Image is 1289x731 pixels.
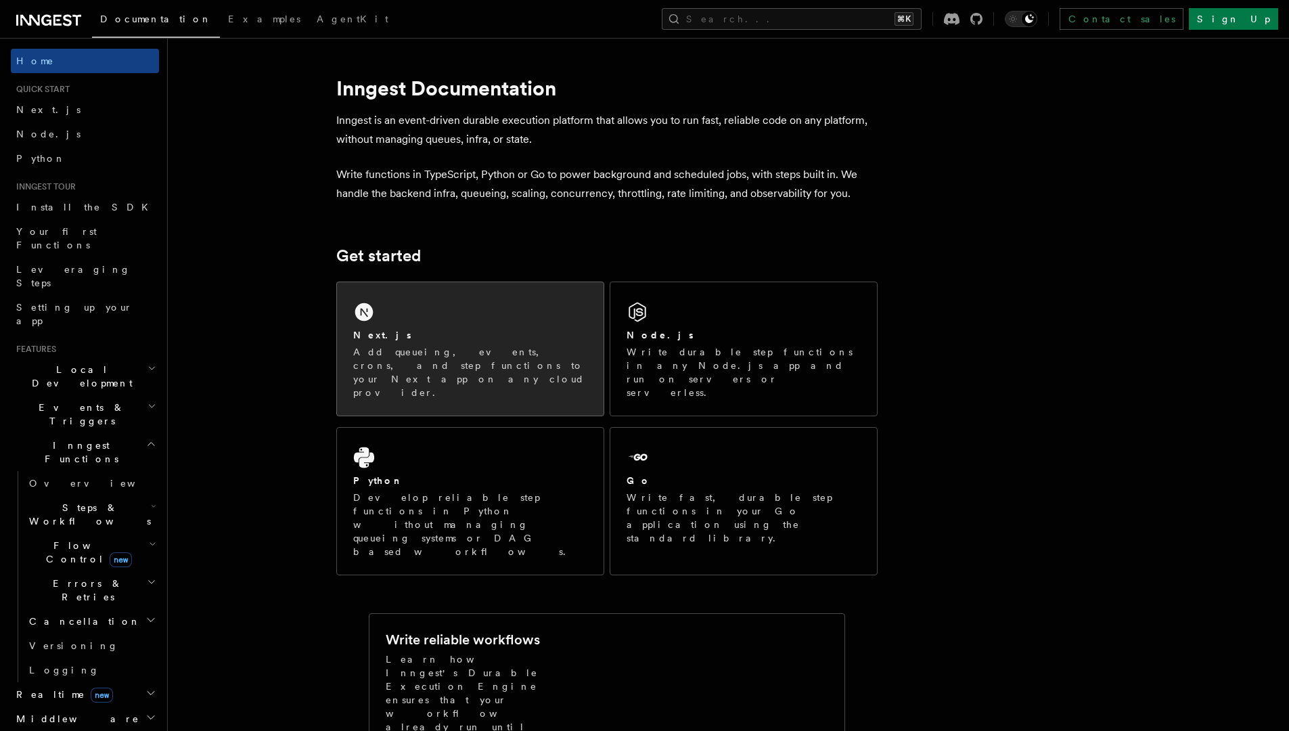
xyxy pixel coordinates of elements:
button: Toggle dark mode [1005,11,1037,27]
span: Inngest Functions [11,439,146,466]
a: Node.js [11,122,159,146]
button: Steps & Workflows [24,495,159,533]
span: Cancellation [24,615,141,628]
span: Documentation [100,14,212,24]
span: Install the SDK [16,202,156,213]
span: Home [16,54,54,68]
span: new [110,552,132,567]
span: Quick start [11,84,70,95]
p: Develop reliable step functions in Python without managing queueing systems or DAG based workflows. [353,491,587,558]
p: Write durable step functions in any Node.js app and run on servers or serverless. [627,345,861,399]
a: AgentKit [309,4,397,37]
span: Overview [29,478,168,489]
span: Your first Functions [16,226,97,250]
a: Sign Up [1189,8,1278,30]
a: Overview [24,471,159,495]
a: Versioning [24,634,159,658]
button: Realtimenew [11,682,159,707]
span: Setting up your app [16,302,133,326]
a: Home [11,49,159,73]
span: Logging [29,665,99,675]
span: Versioning [29,640,118,651]
span: Python [16,153,66,164]
p: Inngest is an event-driven durable execution platform that allows you to run fast, reliable code ... [336,111,878,149]
span: Node.js [16,129,81,139]
a: Python [11,146,159,171]
a: Contact sales [1060,8,1183,30]
h2: Python [353,474,403,487]
button: Middleware [11,707,159,731]
span: Flow Control [24,539,149,566]
kbd: ⌘K [895,12,913,26]
div: Inngest Functions [11,471,159,682]
button: Search...⌘K [662,8,922,30]
a: Setting up your app [11,295,159,333]
span: Inngest tour [11,181,76,192]
span: Next.js [16,104,81,115]
button: Cancellation [24,609,159,634]
span: Local Development [11,363,148,390]
a: Leveraging Steps [11,257,159,295]
a: Next.js [11,97,159,122]
h2: Write reliable workflows [386,630,540,649]
a: PythonDevelop reliable step functions in Python without managing queueing systems or DAG based wo... [336,427,604,575]
span: Steps & Workflows [24,501,151,528]
span: Leveraging Steps [16,264,131,288]
span: Errors & Retries [24,577,147,604]
button: Events & Triggers [11,395,159,433]
h2: Go [627,474,651,487]
a: GoWrite fast, durable step functions in your Go application using the standard library. [610,427,878,575]
h2: Next.js [353,328,411,342]
h2: Node.js [627,328,694,342]
button: Flow Controlnew [24,533,159,571]
a: Get started [336,246,421,265]
span: Examples [228,14,300,24]
a: Your first Functions [11,219,159,257]
a: Install the SDK [11,195,159,219]
a: Logging [24,658,159,682]
p: Add queueing, events, crons, and step functions to your Next app on any cloud provider. [353,345,587,399]
p: Write functions in TypeScript, Python or Go to power background and scheduled jobs, with steps bu... [336,165,878,203]
span: new [91,688,113,703]
a: Examples [220,4,309,37]
a: Documentation [92,4,220,38]
button: Errors & Retries [24,571,159,609]
span: AgentKit [317,14,388,24]
span: Events & Triggers [11,401,148,428]
a: Node.jsWrite durable step functions in any Node.js app and run on servers or serverless. [610,282,878,416]
button: Inngest Functions [11,433,159,471]
p: Write fast, durable step functions in your Go application using the standard library. [627,491,861,545]
span: Realtime [11,688,113,701]
span: Features [11,344,56,355]
span: Middleware [11,712,139,726]
a: Next.jsAdd queueing, events, crons, and step functions to your Next app on any cloud provider. [336,282,604,416]
h1: Inngest Documentation [336,76,878,100]
button: Local Development [11,357,159,395]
